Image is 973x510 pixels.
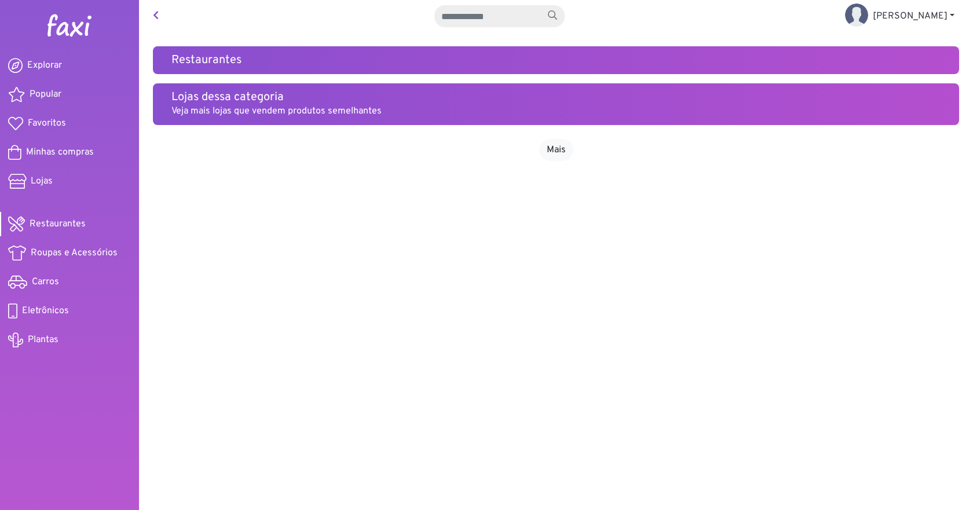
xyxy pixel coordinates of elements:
[539,139,573,161] a: Mais
[28,333,58,347] span: Plantas
[171,53,941,67] h5: Restaurantes
[171,90,941,104] h5: Lojas dessa categoria
[836,5,964,28] a: [PERSON_NAME]
[171,104,941,118] p: Veja mais lojas que vendem produtos semelhantes
[32,275,59,289] span: Carros
[26,145,94,159] span: Minhas compras
[31,246,118,260] span: Roupas e Acessórios
[28,116,66,130] span: Favoritos
[22,304,69,318] span: Eletrônicos
[27,58,62,72] span: Explorar
[30,217,86,231] span: Restaurantes
[31,174,53,188] span: Lojas
[30,87,61,101] span: Popular
[873,10,948,22] span: [PERSON_NAME]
